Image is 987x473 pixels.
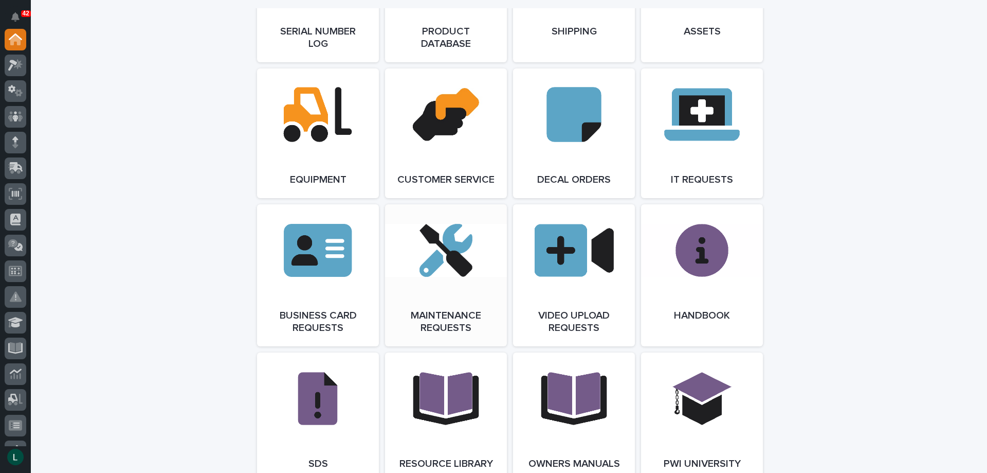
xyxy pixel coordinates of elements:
a: Business Card Requests [257,204,379,346]
button: Notifications [5,6,26,28]
a: IT Requests [641,68,763,198]
p: 42 [23,10,29,17]
a: Video Upload Requests [513,204,635,346]
a: Equipment [257,68,379,198]
button: users-avatar [5,446,26,468]
a: Handbook [641,204,763,346]
a: Maintenance Requests [385,204,507,346]
div: Notifications42 [13,12,26,29]
a: Decal Orders [513,68,635,198]
a: Customer Service [385,68,507,198]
